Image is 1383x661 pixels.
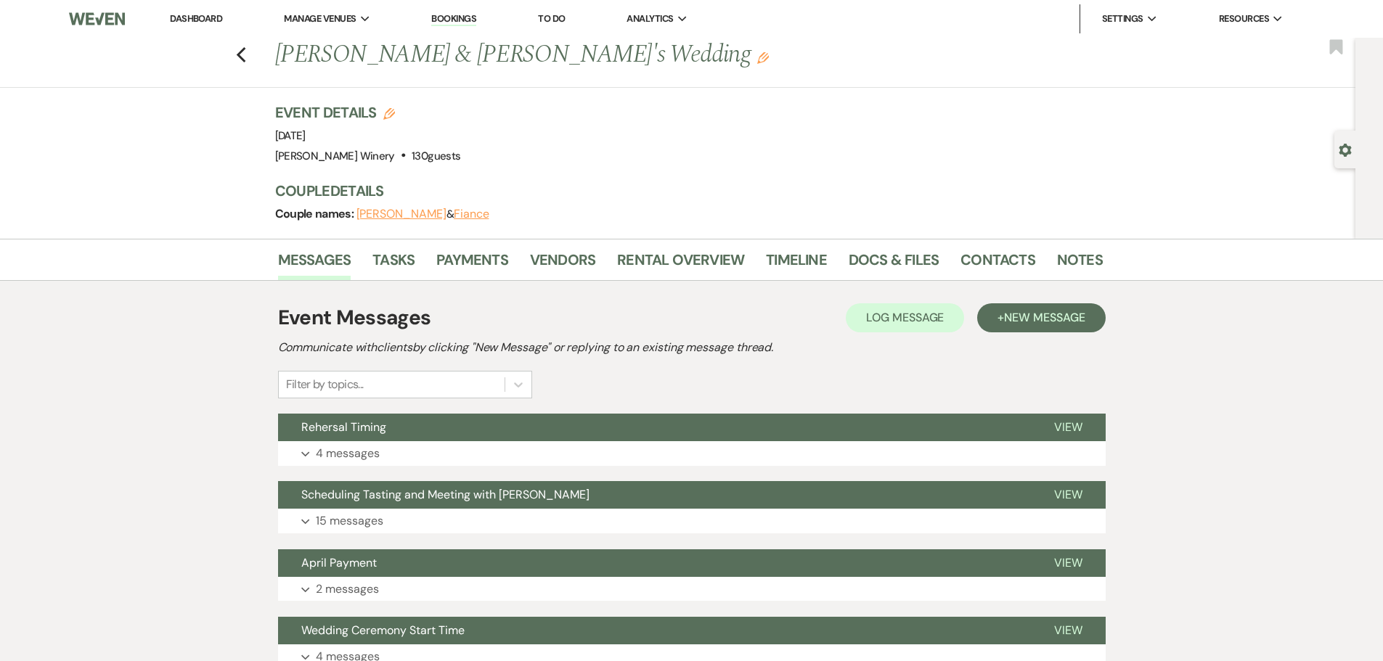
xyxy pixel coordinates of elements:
a: Vendors [530,248,595,280]
span: Manage Venues [284,12,356,26]
button: Wedding Ceremony Start Time [278,617,1031,644]
h3: Couple Details [275,181,1088,201]
a: Timeline [766,248,827,280]
span: 130 guests [412,149,460,163]
a: Contacts [960,248,1035,280]
span: Rehersal Timing [301,419,386,435]
a: Bookings [431,12,476,26]
p: 15 messages [316,512,383,530]
button: April Payment [278,549,1031,577]
span: & [356,207,489,221]
button: +New Message [977,303,1105,332]
p: 4 messages [316,444,380,463]
a: Dashboard [170,12,222,25]
button: Fiance [454,208,489,220]
h1: [PERSON_NAME] & [PERSON_NAME]'s Wedding [275,38,926,73]
button: View [1031,617,1106,644]
button: 15 messages [278,509,1106,533]
h3: Event Details [275,102,461,123]
span: Log Message [866,310,944,325]
span: Scheduling Tasting and Meeting with [PERSON_NAME] [301,487,589,502]
a: Tasks [372,248,415,280]
a: Rental Overview [617,248,744,280]
span: Analytics [627,12,673,26]
a: Notes [1057,248,1103,280]
a: Docs & Files [849,248,939,280]
button: View [1031,414,1106,441]
span: Wedding Ceremony Start Time [301,623,465,638]
span: View [1054,419,1082,435]
button: 2 messages [278,577,1106,602]
span: [PERSON_NAME] Winery [275,149,395,163]
button: 4 messages [278,441,1106,466]
div: Filter by topics... [286,376,364,393]
span: View [1054,623,1082,638]
button: [PERSON_NAME] [356,208,446,220]
button: Scheduling Tasting and Meeting with [PERSON_NAME] [278,481,1031,509]
span: April Payment [301,555,377,570]
span: View [1054,487,1082,502]
button: Edit [757,51,769,64]
p: 2 messages [316,580,379,599]
button: Log Message [846,303,964,332]
a: Messages [278,248,351,280]
span: Couple names: [275,206,356,221]
span: [DATE] [275,128,306,143]
span: Resources [1219,12,1269,26]
a: To Do [538,12,565,25]
span: New Message [1004,310,1085,325]
span: View [1054,555,1082,570]
h1: Event Messages [278,303,431,333]
h2: Communicate with clients by clicking "New Message" or replying to an existing message thread. [278,339,1106,356]
button: View [1031,549,1106,577]
a: Payments [436,248,508,280]
button: View [1031,481,1106,509]
button: Open lead details [1339,142,1352,156]
span: Settings [1102,12,1143,26]
button: Rehersal Timing [278,414,1031,441]
img: Weven Logo [69,4,124,34]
